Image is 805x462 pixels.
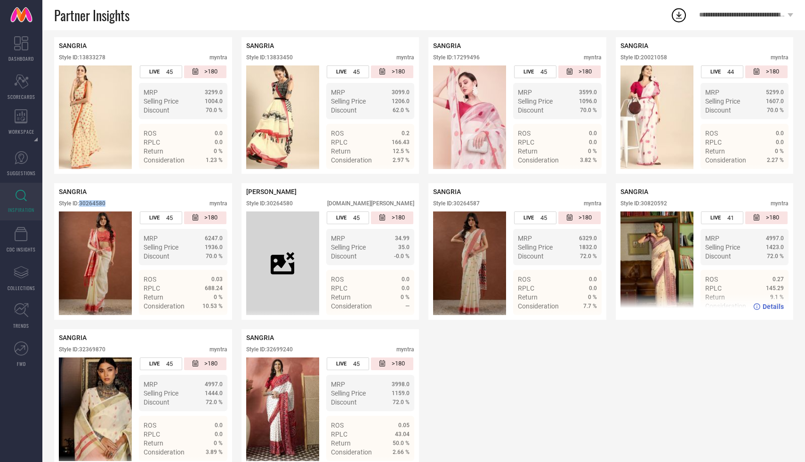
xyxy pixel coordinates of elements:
span: Selling Price [331,243,366,251]
span: MRP [331,89,345,96]
span: SANGRIA [620,42,648,49]
span: ROS [144,130,156,137]
span: Consideration [518,156,559,164]
span: 1936.0 [205,244,223,251]
span: LIVE [149,361,160,367]
div: myntra [209,200,227,207]
span: Return [144,439,163,447]
span: 0.0 [589,139,597,146]
img: Style preview image [246,357,319,461]
div: myntra [584,200,602,207]
div: Number of days the style has been live on the platform [701,65,743,78]
span: SANGRIA [433,42,461,49]
div: myntra [396,346,414,353]
div: Style ID: 30820592 [620,200,667,207]
span: COLLECTIONS [8,284,35,292]
span: >180 [766,68,779,76]
span: 45 [540,214,547,221]
div: Number of days since the style was first listed on the platform [745,65,788,78]
span: 1607.0 [766,98,784,105]
span: 70.0 % [206,253,223,259]
div: Number of days since the style was first listed on the platform [371,357,413,370]
span: 3.82 % [580,157,597,163]
span: Details [201,173,223,181]
span: 0 % [588,148,597,154]
div: Style ID: 30264587 [433,200,480,207]
span: MRP [144,235,158,242]
div: myntra [771,54,789,61]
div: Number of days since the style was first listed on the platform [558,65,601,78]
span: LIVE [336,361,346,367]
span: 0 % [775,148,784,154]
a: Details [379,173,410,181]
span: 34.99 [395,235,410,242]
div: Click to view image [59,211,132,315]
span: 70.0 % [767,107,784,113]
span: 3099.0 [392,89,410,96]
span: SANGRIA [59,334,87,341]
span: Return [331,293,351,301]
span: [PERSON_NAME] [246,188,297,195]
span: 4997.0 [205,381,223,388]
span: 0.03 [211,276,223,283]
span: LIVE [336,215,346,221]
span: Selling Price [331,97,366,105]
span: >180 [204,214,217,222]
span: MRP [705,235,719,242]
span: Consideration [144,448,185,456]
div: Open download list [670,7,687,24]
span: RPLC [331,138,347,146]
span: 72.0 % [393,399,410,405]
div: myntra [209,346,227,353]
span: 2.97 % [393,157,410,163]
span: 0.27 [773,276,784,283]
div: Number of days the style has been live on the platform [514,211,556,224]
span: 72.0 % [767,253,784,259]
span: Details [576,319,597,327]
span: 2.66 % [393,449,410,455]
a: Details [753,303,784,310]
span: 45 [353,360,360,367]
span: MRP [331,235,345,242]
span: 0.05 [398,422,410,429]
span: Consideration [331,302,372,310]
span: 45 [353,68,360,75]
span: SANGRIA [59,42,87,49]
span: 3599.0 [579,89,597,96]
span: RPLC [144,284,160,292]
div: Click to view image [246,65,319,169]
span: 1206.0 [392,98,410,105]
span: 1444.0 [205,390,223,397]
span: Consideration [705,156,746,164]
span: Discount [144,106,169,114]
div: Number of days the style has been live on the platform [140,65,182,78]
span: — [405,303,410,309]
span: 0 % [214,440,223,446]
span: ROS [144,276,156,283]
span: 70.0 % [580,107,597,113]
div: Style ID: 32699240 [246,346,293,353]
span: >180 [766,214,779,222]
span: MRP [331,381,345,388]
div: Click to view image [620,211,693,315]
span: Return [518,293,538,301]
span: Consideration [144,156,185,164]
span: Return [331,147,351,155]
span: SUGGESTIONS [7,170,36,177]
span: SANGRIA [59,188,87,195]
img: Style preview image [433,65,506,169]
span: SANGRIA [246,334,274,341]
span: Selling Price [518,97,553,105]
span: 45 [540,68,547,75]
span: 1832.0 [579,244,597,251]
span: Discount [331,106,357,114]
span: Discount [518,106,544,114]
span: 0.2 [402,130,410,137]
div: Number of days the style has been live on the platform [327,211,369,224]
span: Details [763,303,784,310]
div: Click to view image [59,65,132,169]
span: ROS [144,421,156,429]
span: 70.0 % [206,107,223,113]
span: RPLC [144,138,160,146]
div: Style ID: 20021058 [620,54,667,61]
